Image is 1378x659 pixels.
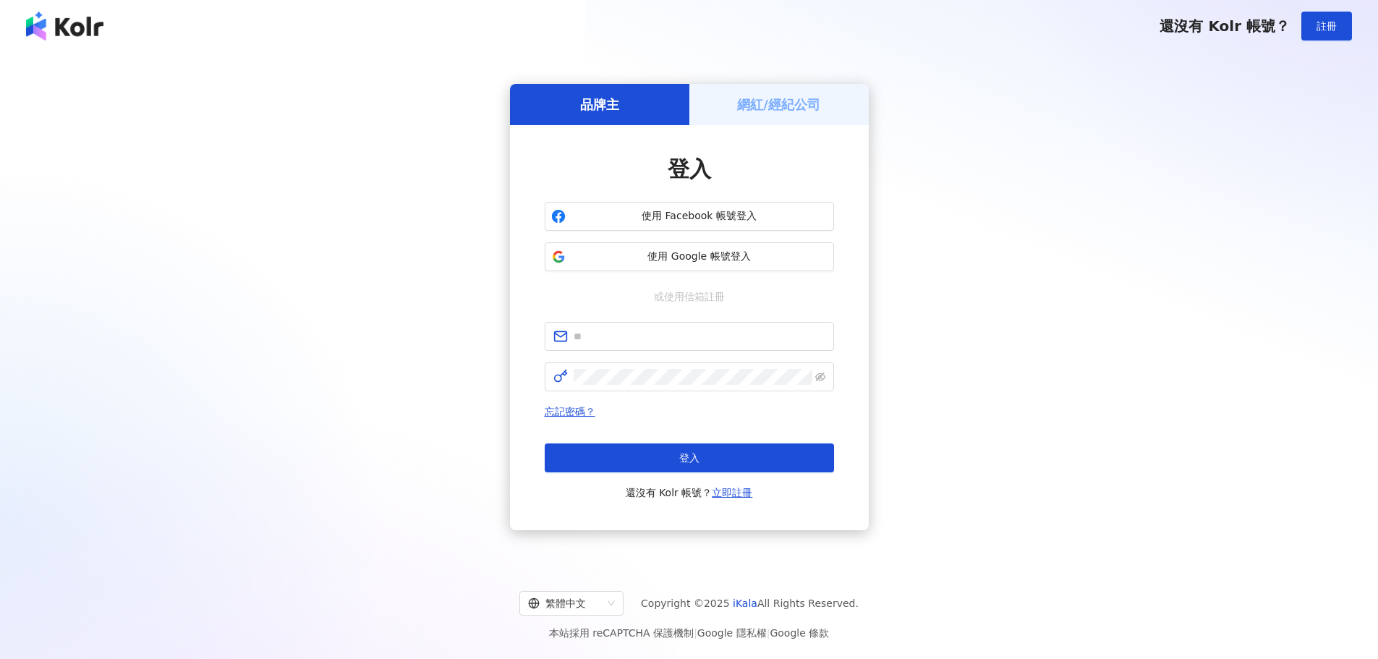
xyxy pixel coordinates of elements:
[571,209,828,224] span: 使用 Facebook 帳號登入
[549,624,829,642] span: 本站採用 reCAPTCHA 保護機制
[770,627,829,639] a: Google 條款
[641,595,859,612] span: Copyright © 2025 All Rights Reserved.
[679,452,699,464] span: 登入
[545,406,595,417] a: 忘記密碼？
[733,598,757,609] a: iKala
[1317,20,1337,32] span: 註冊
[815,372,825,382] span: eye-invisible
[767,627,770,639] span: |
[1160,17,1290,35] span: 還沒有 Kolr 帳號？
[26,12,103,41] img: logo
[1301,12,1352,41] button: 註冊
[694,627,697,639] span: |
[545,443,834,472] button: 登入
[697,627,767,639] a: Google 隱私權
[545,242,834,271] button: 使用 Google 帳號登入
[737,95,820,114] h5: 網紅/經紀公司
[580,95,619,114] h5: 品牌主
[626,484,753,501] span: 還沒有 Kolr 帳號？
[668,156,711,182] span: 登入
[545,202,834,231] button: 使用 Facebook 帳號登入
[644,289,735,305] span: 或使用信箱註冊
[571,250,828,264] span: 使用 Google 帳號登入
[528,592,602,615] div: 繁體中文
[712,487,752,498] a: 立即註冊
